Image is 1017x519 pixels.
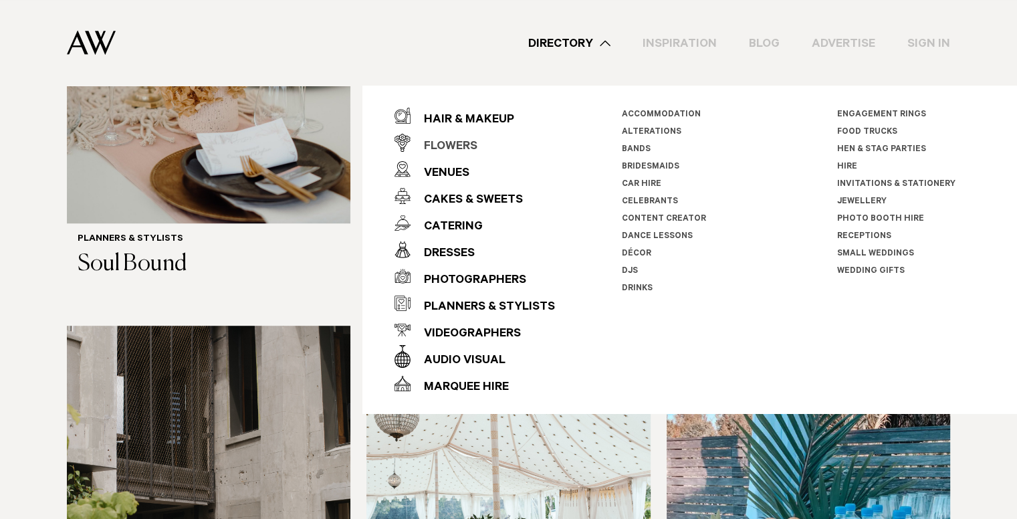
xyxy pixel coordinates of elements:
[837,145,926,154] a: Hen & Stag Parties
[837,180,955,189] a: Invitations & Stationery
[622,180,661,189] a: Car Hire
[394,209,555,236] a: Catering
[622,232,693,241] a: Dance Lessons
[394,343,555,370] a: Audio Visual
[837,197,887,207] a: Jewellery
[622,110,701,120] a: Accommodation
[411,161,469,187] div: Venues
[411,321,521,348] div: Videographers
[394,370,555,397] a: Marquee Hire
[837,249,914,259] a: Small Weddings
[411,375,509,401] div: Marquee Hire
[411,187,523,214] div: Cakes & Sweets
[394,290,555,316] a: Planners & Stylists
[394,129,555,156] a: Flowers
[411,268,526,294] div: Photographers
[733,34,796,52] a: Blog
[411,348,505,375] div: Audio Visual
[837,110,926,120] a: Engagement Rings
[622,249,651,259] a: Décor
[837,232,891,241] a: Receptions
[394,156,555,183] a: Venues
[67,30,116,55] img: Auckland Weddings Logo
[512,34,627,52] a: Directory
[394,236,555,263] a: Dresses
[394,102,555,129] a: Hair & Makeup
[394,183,555,209] a: Cakes & Sweets
[622,284,653,294] a: Drinks
[622,197,678,207] a: Celebrants
[891,34,966,52] a: Sign In
[837,215,924,224] a: Photo Booth Hire
[622,267,638,276] a: DJs
[622,145,651,154] a: Bands
[78,234,340,245] h6: Planners & Stylists
[796,34,891,52] a: Advertise
[411,134,477,161] div: Flowers
[394,263,555,290] a: Photographers
[627,34,733,52] a: Inspiration
[411,214,483,241] div: Catering
[622,163,679,172] a: Bridesmaids
[411,107,514,134] div: Hair & Makeup
[837,267,905,276] a: Wedding Gifts
[78,251,340,278] h3: Soul Bound
[837,163,857,172] a: Hire
[411,294,555,321] div: Planners & Stylists
[411,241,475,268] div: Dresses
[622,215,706,224] a: Content Creator
[394,316,555,343] a: Videographers
[622,128,681,137] a: Alterations
[837,128,897,137] a: Food Trucks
